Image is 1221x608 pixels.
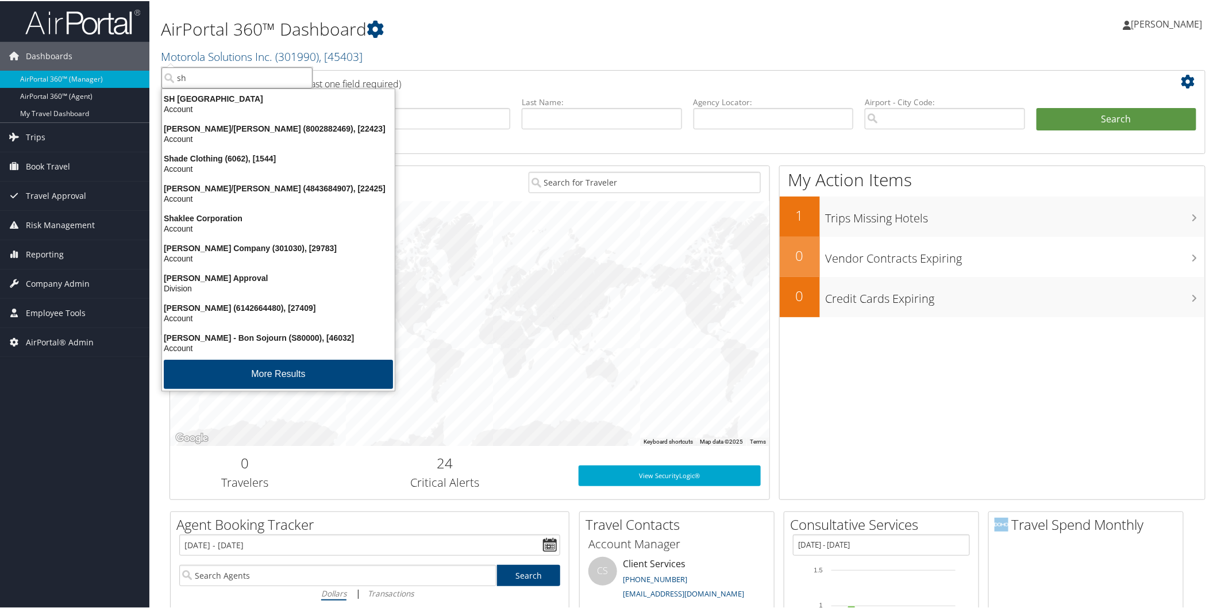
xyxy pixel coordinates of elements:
span: AirPortal® Admin [26,327,94,356]
span: ( 301990 ) [275,48,319,63]
a: [EMAIL_ADDRESS][DOMAIN_NAME] [623,587,744,598]
h3: Credit Cards Expiring [826,284,1205,306]
label: First Name: [350,95,511,107]
h3: Critical Alerts [329,474,561,490]
h2: Travel Spend Monthly [995,514,1183,533]
button: More Results [164,359,393,388]
span: , [ 45403 ] [319,48,363,63]
i: Transactions [368,587,414,598]
button: Search [1037,107,1197,130]
div: Account [155,342,402,352]
div: Shaklee Corporation [155,212,402,222]
h2: 1 [780,205,820,224]
a: Terms (opens in new tab) [750,437,766,444]
a: [PERSON_NAME] [1123,6,1214,40]
a: [PHONE_NUMBER] [623,573,687,583]
div: SH [GEOGRAPHIC_DATA] [155,93,402,103]
div: CS [588,556,617,584]
div: Account [155,163,402,173]
a: Open this area in Google Maps (opens a new window) [173,430,211,445]
tspan: 1 [819,601,823,607]
label: Airport - City Code: [865,95,1025,107]
div: Account [155,193,402,203]
input: Search Accounts [161,66,313,87]
h2: Airtinerary Lookup [179,71,1110,91]
div: [PERSON_NAME] Company (301030), [29783] [155,242,402,252]
button: Keyboard shortcuts [644,437,693,445]
label: Last Name: [522,95,682,107]
a: 0Vendor Contracts Expiring [780,236,1205,276]
div: [PERSON_NAME]/[PERSON_NAME] (8002882469), [22423] [155,122,402,133]
div: [PERSON_NAME] - Bon Sojourn (S80000), [46032] [155,332,402,342]
span: Book Travel [26,151,70,180]
h3: Account Manager [588,535,765,551]
h2: Consultative Services [790,514,979,533]
li: Client Services [583,556,771,603]
span: Dashboards [26,41,72,70]
label: Agency Locator: [694,95,854,107]
input: Search for Traveler [529,171,761,192]
span: Risk Management [26,210,95,238]
div: Account [155,133,402,143]
span: Reporting [26,239,64,268]
h3: Vendor Contracts Expiring [826,244,1205,265]
span: Company Admin [26,268,90,297]
a: 0Credit Cards Expiring [780,276,1205,316]
div: [PERSON_NAME]/[PERSON_NAME] (4843684907), [22425] [155,182,402,193]
a: Search [497,564,561,585]
img: airportal-logo.png [25,7,140,34]
h2: 0 [780,285,820,305]
div: [PERSON_NAME] Approval [155,272,402,282]
h1: My Action Items [780,167,1205,191]
h2: 24 [329,452,561,472]
span: Map data ©2025 [700,437,743,444]
div: | [179,585,560,599]
div: Account [155,312,402,322]
a: Motorola Solutions Inc. [161,48,363,63]
img: Google [173,430,211,445]
input: Search Agents [179,564,496,585]
h2: 0 [780,245,820,264]
span: Trips [26,122,45,151]
img: domo-logo.png [995,517,1008,530]
tspan: 1.5 [814,565,823,572]
div: Account [155,222,402,233]
h2: Travel Contacts [586,514,774,533]
div: Account [155,252,402,263]
span: Travel Approval [26,180,86,209]
a: View SecurityLogic® [579,464,761,485]
h2: 0 [179,452,311,472]
h1: AirPortal 360™ Dashboard [161,16,863,40]
span: Employee Tools [26,298,86,326]
div: [PERSON_NAME] (6142664480), [27409] [155,302,402,312]
div: Shade Clothing (6062), [1544] [155,152,402,163]
h2: Agent Booking Tracker [176,514,569,533]
h3: Trips Missing Hotels [826,203,1205,225]
h3: Travelers [179,474,311,490]
div: Division [155,282,402,293]
i: Dollars [321,587,346,598]
a: 1Trips Missing Hotels [780,195,1205,236]
span: (at least one field required) [291,76,401,89]
div: Account [155,103,402,113]
span: [PERSON_NAME] [1131,17,1203,29]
